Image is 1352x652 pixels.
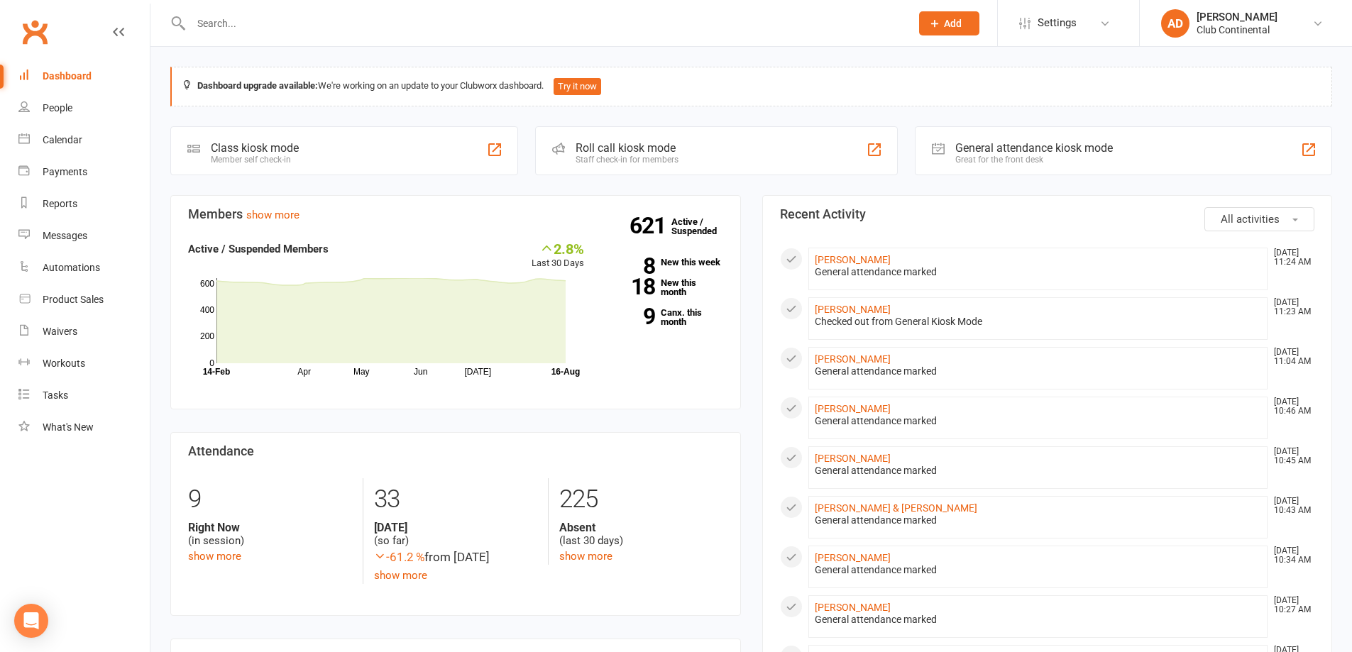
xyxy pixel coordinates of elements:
a: [PERSON_NAME] [815,403,891,414]
div: (so far) [374,521,537,548]
time: [DATE] 11:23 AM [1267,298,1314,316]
a: [PERSON_NAME] [815,602,891,613]
div: (last 30 days) [559,521,722,548]
input: Search... [187,13,901,33]
div: Staff check-in for members [576,155,678,165]
a: 621Active / Suspended [671,206,734,246]
a: People [18,92,150,124]
h3: Members [188,207,723,221]
div: Tasks [43,389,68,401]
time: [DATE] 10:46 AM [1267,397,1314,416]
a: Calendar [18,124,150,156]
a: [PERSON_NAME] [815,304,891,315]
a: 9Canx. this month [605,308,723,326]
strong: Right Now [188,521,352,534]
button: Add [919,11,979,35]
div: General attendance marked [815,514,1262,526]
div: Automations [43,262,100,273]
div: General attendance marked [815,564,1262,576]
a: 18New this month [605,278,723,297]
div: General attendance marked [815,266,1262,278]
a: 8New this week [605,258,723,267]
strong: Dashboard upgrade available: [197,80,318,91]
div: People [43,102,72,114]
div: Open Intercom Messenger [14,604,48,638]
a: show more [246,209,299,221]
a: [PERSON_NAME] & [PERSON_NAME] [815,502,977,514]
div: What's New [43,421,94,433]
div: Product Sales [43,294,104,305]
a: [PERSON_NAME] [815,353,891,365]
a: Messages [18,220,150,252]
div: 225 [559,478,722,521]
a: Dashboard [18,60,150,92]
div: (in session) [188,521,352,548]
button: All activities [1204,207,1314,231]
time: [DATE] 11:24 AM [1267,248,1314,267]
div: 9 [188,478,352,521]
button: Try it now [554,78,601,95]
h3: Recent Activity [780,207,1315,221]
strong: 9 [605,306,655,327]
time: [DATE] 10:27 AM [1267,596,1314,614]
div: Reports [43,198,77,209]
div: Roll call kiosk mode [576,141,678,155]
div: General attendance marked [815,365,1262,377]
a: show more [374,569,427,582]
strong: 18 [605,276,655,297]
div: AD [1161,9,1189,38]
div: General attendance marked [815,465,1262,477]
a: [PERSON_NAME] [815,254,891,265]
strong: [DATE] [374,521,537,534]
div: 2.8% [532,241,584,256]
strong: Active / Suspended Members [188,243,329,255]
div: General attendance marked [815,614,1262,626]
strong: Absent [559,521,722,534]
div: Calendar [43,134,82,145]
div: Member self check-in [211,155,299,165]
span: -61.2 % [374,550,424,564]
strong: 621 [630,215,671,236]
time: [DATE] 11:04 AM [1267,348,1314,366]
div: Workouts [43,358,85,369]
div: Dashboard [43,70,92,82]
div: Club Continental [1197,23,1277,36]
time: [DATE] 10:34 AM [1267,546,1314,565]
div: Class kiosk mode [211,141,299,155]
div: Checked out from General Kiosk Mode [815,316,1262,328]
a: Payments [18,156,150,188]
time: [DATE] 10:43 AM [1267,497,1314,515]
time: [DATE] 10:45 AM [1267,447,1314,465]
span: Settings [1038,7,1077,39]
a: Clubworx [17,14,53,50]
div: 33 [374,478,537,521]
div: Great for the front desk [955,155,1113,165]
div: [PERSON_NAME] [1197,11,1277,23]
div: Last 30 Days [532,241,584,271]
div: Waivers [43,326,77,337]
a: [PERSON_NAME] [815,453,891,464]
a: Product Sales [18,284,150,316]
span: Add [944,18,962,29]
h3: Attendance [188,444,723,458]
a: show more [188,550,241,563]
a: Waivers [18,316,150,348]
a: show more [559,550,612,563]
a: [PERSON_NAME] [815,552,891,563]
div: from [DATE] [374,548,537,567]
div: We're working on an update to your Clubworx dashboard. [170,67,1332,106]
span: All activities [1221,213,1280,226]
strong: 8 [605,255,655,277]
a: Workouts [18,348,150,380]
div: General attendance marked [815,415,1262,427]
div: General attendance kiosk mode [955,141,1113,155]
div: Payments [43,166,87,177]
div: Messages [43,230,87,241]
a: Automations [18,252,150,284]
a: Reports [18,188,150,220]
a: What's New [18,411,150,443]
a: Tasks [18,380,150,411]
